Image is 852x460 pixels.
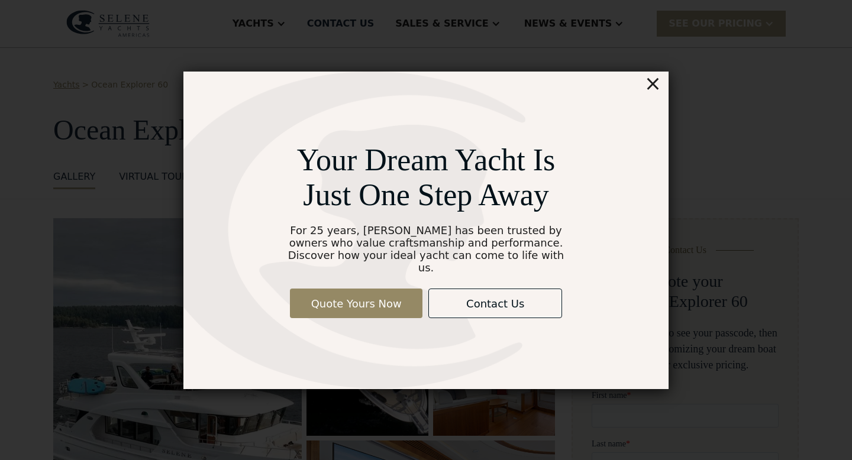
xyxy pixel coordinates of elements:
div: For 25 years, [PERSON_NAME] has been trusted by owners who value craftsmanship and performance. D... [283,224,570,274]
span: Tick the box below to receive occasional updates, exclusive offers, and VIP access via text message. [1,415,171,446]
a: Contact Us [428,289,562,318]
div: × [644,72,661,95]
a: Quote Yours Now [290,289,422,318]
div: Your Dream Yacht Is Just One Step Away [283,142,570,212]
